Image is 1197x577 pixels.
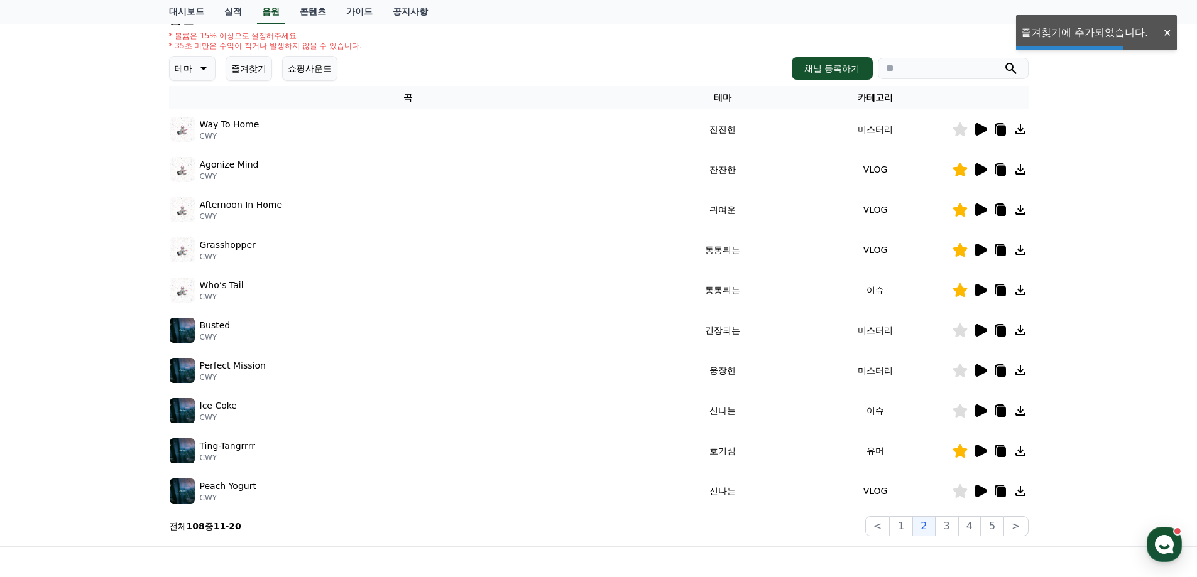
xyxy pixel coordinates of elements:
p: Grasshopper [200,239,256,252]
p: Perfect Mission [200,359,266,372]
img: music [170,438,195,463]
button: 1 [890,516,912,536]
td: VLOG [799,149,952,190]
p: Way To Home [200,118,260,131]
img: music [170,237,195,262]
p: CWY [200,332,231,342]
button: 즐겨찾기 [226,56,272,81]
p: 전체 중 - [169,520,241,532]
p: CWY [200,252,256,262]
button: > [1003,516,1028,536]
img: music [170,157,195,182]
a: 대화 [83,398,162,429]
p: Who’s Tail [200,279,244,292]
h4: 음원 [169,12,1029,26]
button: 5 [981,516,1003,536]
p: CWY [200,171,259,181]
td: 신나는 [647,471,799,511]
td: 미스터리 [799,109,952,149]
td: VLOG [799,190,952,230]
img: music [170,398,195,423]
img: music [170,197,195,222]
p: Agonize Mind [200,158,259,171]
td: 신나는 [647,391,799,431]
span: 대화 [115,418,130,428]
td: 이슈 [799,270,952,310]
td: 미스터리 [799,350,952,391]
p: CWY [200,413,237,423]
p: * 35초 미만은 수익이 적거나 발생하지 않을 수 있습니다. [169,41,363,51]
strong: 20 [229,521,241,531]
img: music [170,358,195,383]
img: music [170,478,195,504]
span: 홈 [40,417,47,427]
p: Ice Coke [200,399,237,413]
p: Ting-Tangrrrr [200,439,255,453]
td: 호기심 [647,431,799,471]
td: 통통튀는 [647,270,799,310]
button: < [865,516,890,536]
a: 설정 [162,398,241,429]
p: Busted [200,319,231,332]
p: CWY [200,372,266,382]
td: 통통튀는 [647,230,799,270]
img: music [170,318,195,343]
td: 잔잔한 [647,149,799,190]
th: 곡 [169,86,647,109]
p: CWY [200,292,244,302]
p: * 볼륨은 15% 이상으로 설정해주세요. [169,31,363,41]
p: 테마 [175,60,192,77]
td: 이슈 [799,391,952,431]
button: 채널 등록하기 [792,57,872,80]
td: 웅장한 [647,350,799,391]
td: 미스터리 [799,310,952,350]
button: 쇼핑사운드 [282,56,337,81]
td: 긴장되는 [647,310,799,350]
span: 설정 [194,417,209,427]
th: 테마 [647,86,799,109]
strong: 108 [187,521,205,531]
p: Peach Yogurt [200,480,256,493]
strong: 11 [214,521,226,531]
img: music [170,278,195,303]
p: CWY [200,131,260,141]
button: 3 [936,516,958,536]
button: 테마 [169,56,216,81]
td: 유머 [799,431,952,471]
td: VLOG [799,230,952,270]
a: 홈 [4,398,83,429]
td: 귀여운 [647,190,799,230]
p: CWY [200,493,256,503]
button: 2 [912,516,935,536]
p: Afternoon In Home [200,198,283,212]
img: music [170,117,195,142]
button: 4 [958,516,981,536]
td: VLOG [799,471,952,511]
p: CWY [200,212,283,222]
p: CWY [200,453,255,463]
td: 잔잔한 [647,109,799,149]
th: 카테고리 [799,86,952,109]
